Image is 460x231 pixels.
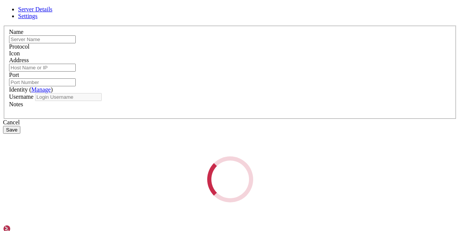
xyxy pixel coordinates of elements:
[9,93,34,100] label: Username
[9,57,29,63] label: Address
[9,29,23,35] label: Name
[18,13,38,19] a: Settings
[9,35,76,43] input: Server Name
[9,78,76,86] input: Port Number
[204,153,256,205] div: Loading...
[3,119,457,126] div: Cancel
[9,43,29,50] label: Protocol
[3,126,20,134] button: Save
[9,72,19,78] label: Port
[31,86,51,93] a: Manage
[9,86,53,93] label: Identity
[18,6,52,12] a: Server Details
[29,86,53,93] span: ( )
[35,93,102,101] input: Login Username
[9,50,20,57] label: Icon
[9,64,76,72] input: Host Name or IP
[9,101,23,107] label: Notes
